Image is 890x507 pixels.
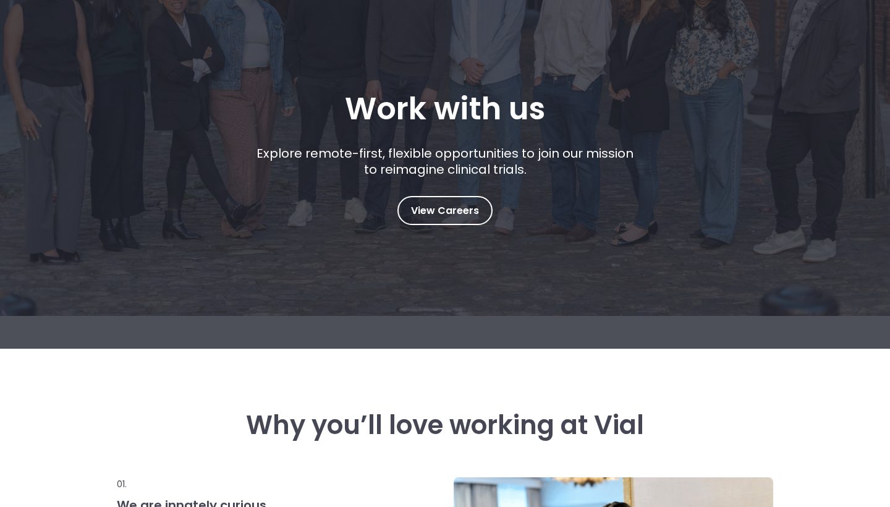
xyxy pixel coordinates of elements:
a: View Careers [397,196,493,225]
h1: Work with us [345,91,545,127]
p: 01. [117,477,402,491]
p: Explore remote-first, flexible opportunities to join our mission to reimagine clinical trials. [252,145,638,177]
h3: Why you’ll love working at Vial [117,411,773,440]
span: View Careers [411,203,479,219]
